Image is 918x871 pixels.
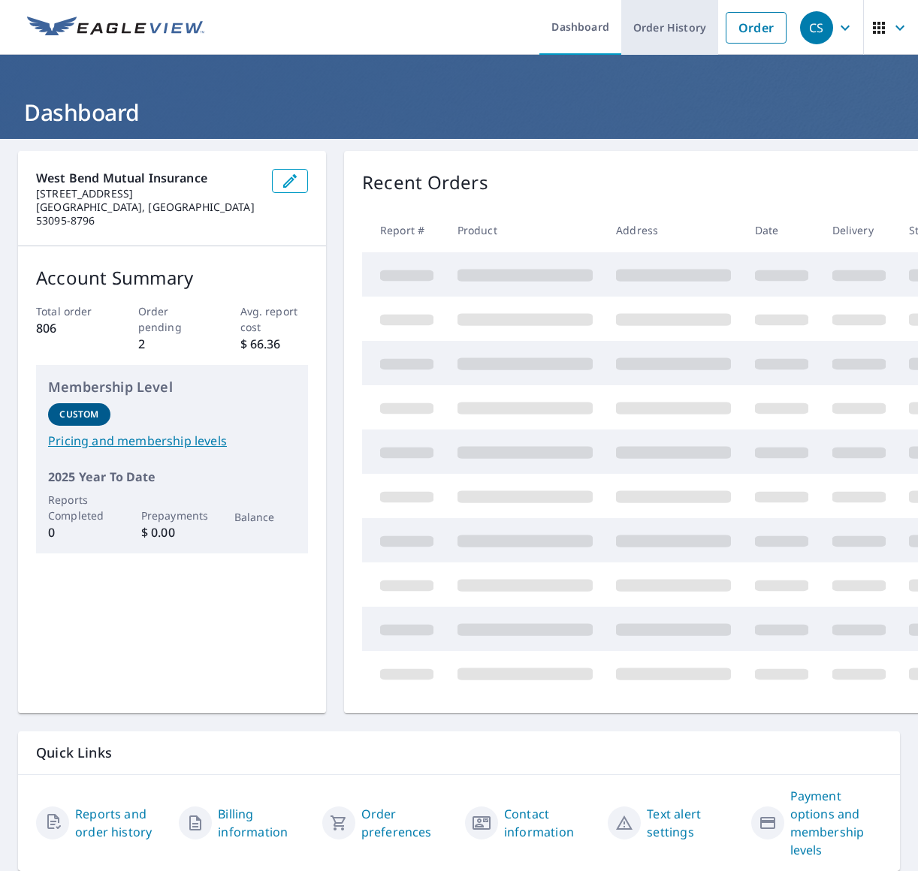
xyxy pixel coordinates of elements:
[726,12,787,44] a: Order
[18,97,900,128] h1: Dashboard
[36,169,260,187] p: West Bend Mutual Insurance
[48,492,110,523] p: Reports Completed
[361,805,453,841] a: Order preferences
[504,805,596,841] a: Contact information
[36,200,260,228] p: [GEOGRAPHIC_DATA], [GEOGRAPHIC_DATA] 53095-8796
[36,303,104,319] p: Total order
[240,303,309,335] p: Avg. report cost
[48,432,296,450] a: Pricing and membership levels
[743,208,820,252] th: Date
[218,805,310,841] a: Billing information
[445,208,605,252] th: Product
[59,408,98,421] p: Custom
[138,303,207,335] p: Order pending
[138,335,207,353] p: 2
[604,208,743,252] th: Address
[141,523,204,541] p: $ 0.00
[362,208,445,252] th: Report #
[790,787,882,859] a: Payment options and membership levels
[647,805,738,841] a: Text alert settings
[48,377,296,397] p: Membership Level
[820,208,898,252] th: Delivery
[141,508,204,523] p: Prepayments
[48,523,110,541] p: 0
[36,743,882,762] p: Quick Links
[800,11,833,44] div: CS
[234,509,297,525] p: Balance
[362,169,488,196] p: Recent Orders
[75,805,167,841] a: Reports and order history
[48,468,296,486] p: 2025 Year To Date
[36,187,260,200] p: [STREET_ADDRESS]
[27,17,204,39] img: EV Logo
[240,335,309,353] p: $ 66.36
[36,264,308,291] p: Account Summary
[36,319,104,337] p: 806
